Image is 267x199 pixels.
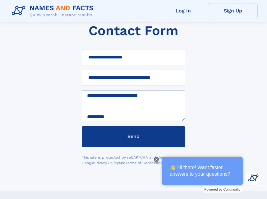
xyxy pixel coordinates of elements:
[246,170,261,185] img: Kevin
[162,157,243,185] div: 👋 Hi there! Want faster answers to your questions?
[94,161,119,165] a: Privacy Policy
[126,161,156,165] a: Terms of Service
[9,2,99,19] img: Logo Names and Facts
[158,3,208,18] a: Log In
[82,126,185,147] button: Send
[208,3,258,18] a: Sign Up
[202,186,243,193] a: Powered by Continually
[82,155,185,166] div: This site is protected by reCAPTCHA and the Google and apply.
[204,187,240,191] span: Powered by Continually
[155,158,158,161] img: Close
[89,23,178,38] h1: Contact Form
